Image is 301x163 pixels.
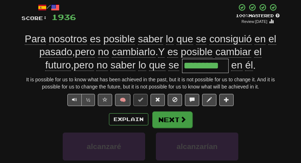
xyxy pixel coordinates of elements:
[202,94,216,106] button: Edit sentence (alt+d)
[133,94,148,106] button: Set this sentence to 100% Mastered (alt+m)
[254,46,262,58] span: el
[66,94,95,106] div: Text-to-speech controls
[219,94,234,106] button: Add to collection (alt+a)
[74,59,94,71] span: pero
[236,13,279,19] div: Mastered
[150,94,165,106] button: Reset to 0% Mastered (alt+r)
[25,33,46,45] span: Para
[167,46,178,58] span: es
[45,59,71,71] span: futuro
[21,15,47,21] span: Score:
[236,13,249,18] span: 100 %
[168,94,182,106] button: Ignore sentence (alt+i)
[156,133,238,160] button: alcanzarían
[21,3,76,12] div: /
[209,33,252,45] span: consiguió
[215,46,251,58] span: cambiar
[152,111,192,128] button: Next
[185,94,199,106] button: Discuss sentence (alt+u)
[75,46,95,58] span: pero
[21,76,279,90] div: It is possible for us to know what has been achieved in the past, but it is not possible for us t...
[63,133,145,160] button: alcanzaré
[166,33,174,45] span: lo
[115,94,130,106] button: 🧠
[245,59,253,71] span: él
[110,59,135,71] span: saber
[96,59,107,71] span: no
[177,142,218,150] span: alcanzarían
[112,46,155,58] span: cambiarlo
[25,33,276,71] span: , . ,
[196,33,207,45] span: se
[52,13,76,21] span: 1936
[98,94,112,106] button: Favorite sentence (alt+f)
[138,33,163,45] span: saber
[254,33,266,45] span: en
[176,33,193,45] span: que
[103,33,135,45] span: posible
[81,94,95,106] button: ½
[149,59,166,71] span: que
[138,59,146,71] span: lo
[181,46,213,58] span: posible
[90,33,101,45] span: es
[168,59,179,71] span: se
[231,59,242,71] span: en
[229,59,256,71] span: .
[98,46,109,58] span: no
[67,94,82,106] button: Play sentence audio (ctl+space)
[39,46,72,58] span: pasado
[49,33,87,45] span: nosotros
[109,113,148,125] button: Explain
[242,19,267,24] small: Review: [DATE]
[268,33,276,45] span: el
[87,142,121,150] span: alcanzaré
[158,46,164,58] span: Y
